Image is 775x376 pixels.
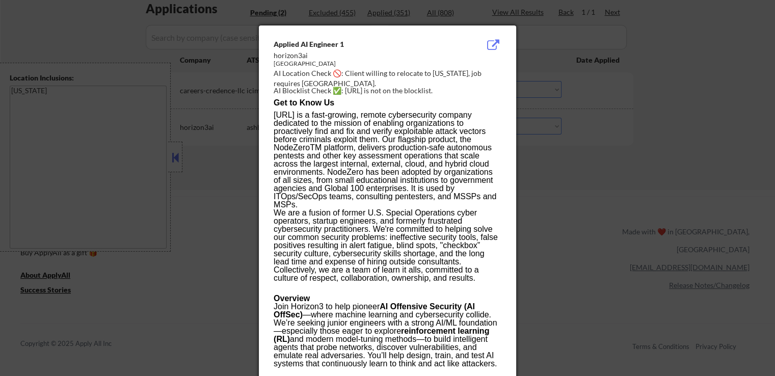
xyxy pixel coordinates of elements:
strong: Get to Know Us [274,98,334,107]
p: We are a fusion of former U.S. Special Operations cyber operators, startup engineers, and formerl... [274,209,501,282]
div: Applied AI Engineer 1 [274,39,450,49]
strong: reinforcement learning (RL) [274,327,489,343]
p: [URL] is a fast-growing, remote cybersecurity company dedicated to the mission of enabling organi... [274,111,501,209]
div: AI Location Check 🚫: Client willing to relocate to [US_STATE], job requires [GEOGRAPHIC_DATA]. [274,68,505,88]
strong: AI Offensive Security (AI OffSec) [274,302,475,319]
div: [GEOGRAPHIC_DATA] [274,60,450,68]
strong: Overview [274,294,310,303]
p: Join Horizon3 to help pioneer —where machine learning and cybersecurity collide. We’re seeking ju... [274,294,501,368]
div: AI Blocklist Check ✅: [URL] is not on the blocklist. [274,86,505,96]
div: horizon3ai [274,50,450,61]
